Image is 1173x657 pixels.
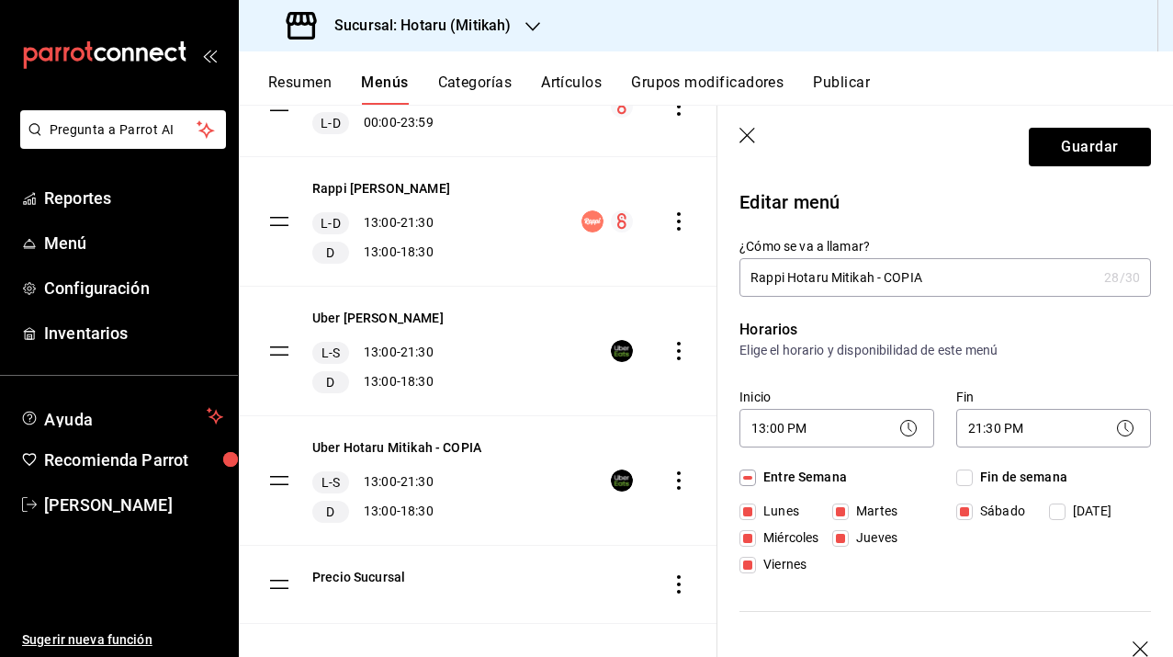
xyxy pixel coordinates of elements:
div: 00:00 - 23:59 [312,112,434,134]
div: 13:00 - 21:30 [312,342,444,364]
span: Entre Semana [756,468,847,487]
button: Resumen [268,74,332,105]
span: L-S [318,344,344,362]
span: Configuración [44,276,223,300]
span: Sábado [973,502,1025,521]
button: Pregunta a Parrot AI [20,110,226,149]
span: Martes [849,502,897,521]
span: L-S [318,473,344,492]
button: actions [670,97,688,116]
button: actions [670,471,688,490]
span: Fin de semana [973,468,1067,487]
div: 13:00 - 21:30 [312,471,481,493]
span: Recomienda Parrot [44,447,223,472]
button: Artículos [541,74,602,105]
button: Rappi [PERSON_NAME] [312,179,450,198]
div: 13:00 - 18:30 [312,371,444,393]
div: navigation tabs [268,74,1173,105]
h3: Sucursal: Hotaru (Mitikah) [320,15,511,37]
span: Jueves [849,528,897,548]
button: actions [670,575,688,594]
span: Inventarios [44,321,223,345]
span: Miércoles [756,528,818,548]
div: 21:30 PM [956,409,1151,447]
a: Pregunta a Parrot AI [13,133,226,153]
label: Inicio [739,391,934,403]
label: ¿Cómo se va a llamar? [739,240,1151,253]
div: 13:00 - 21:30 [312,212,450,234]
button: Categorías [438,74,513,105]
span: Sugerir nueva función [22,630,223,650]
div: 28 /30 [1104,268,1140,287]
button: Uber Hotaru Mitikah - COPIA [312,438,481,457]
button: actions [670,342,688,360]
span: D [322,503,338,521]
span: D [322,244,338,262]
span: D [322,373,338,391]
div: 13:00 - 18:30 [312,242,450,264]
button: Publicar [813,74,870,105]
button: Grupos modificadores [631,74,784,105]
span: L-D [317,114,344,132]
span: Pregunta a Parrot AI [50,120,197,140]
span: Lunes [756,502,799,521]
label: Fin [956,391,1151,403]
div: 13:00 - 18:30 [312,501,481,523]
span: Viernes [756,555,806,574]
button: drag [268,210,290,232]
button: Uber [PERSON_NAME] [312,309,444,327]
button: drag [268,470,290,492]
span: Menú [44,231,223,255]
button: Precio Sucursal [312,568,405,586]
span: Reportes [44,186,223,210]
button: Menús [361,74,408,105]
button: drag [268,340,290,362]
button: actions [670,212,688,231]
span: [PERSON_NAME] [44,493,223,517]
button: drag [268,96,290,118]
div: 13:00 PM [739,409,934,447]
p: Editar menú [739,188,1151,216]
span: Ayuda [44,405,199,427]
span: L-D [317,214,344,232]
button: drag [268,573,290,595]
p: Horarios [739,319,1151,341]
p: Elige el horario y disponibilidad de este menú [739,341,1151,359]
button: Guardar [1029,128,1151,166]
span: [DATE] [1066,502,1111,521]
button: open_drawer_menu [202,48,217,62]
